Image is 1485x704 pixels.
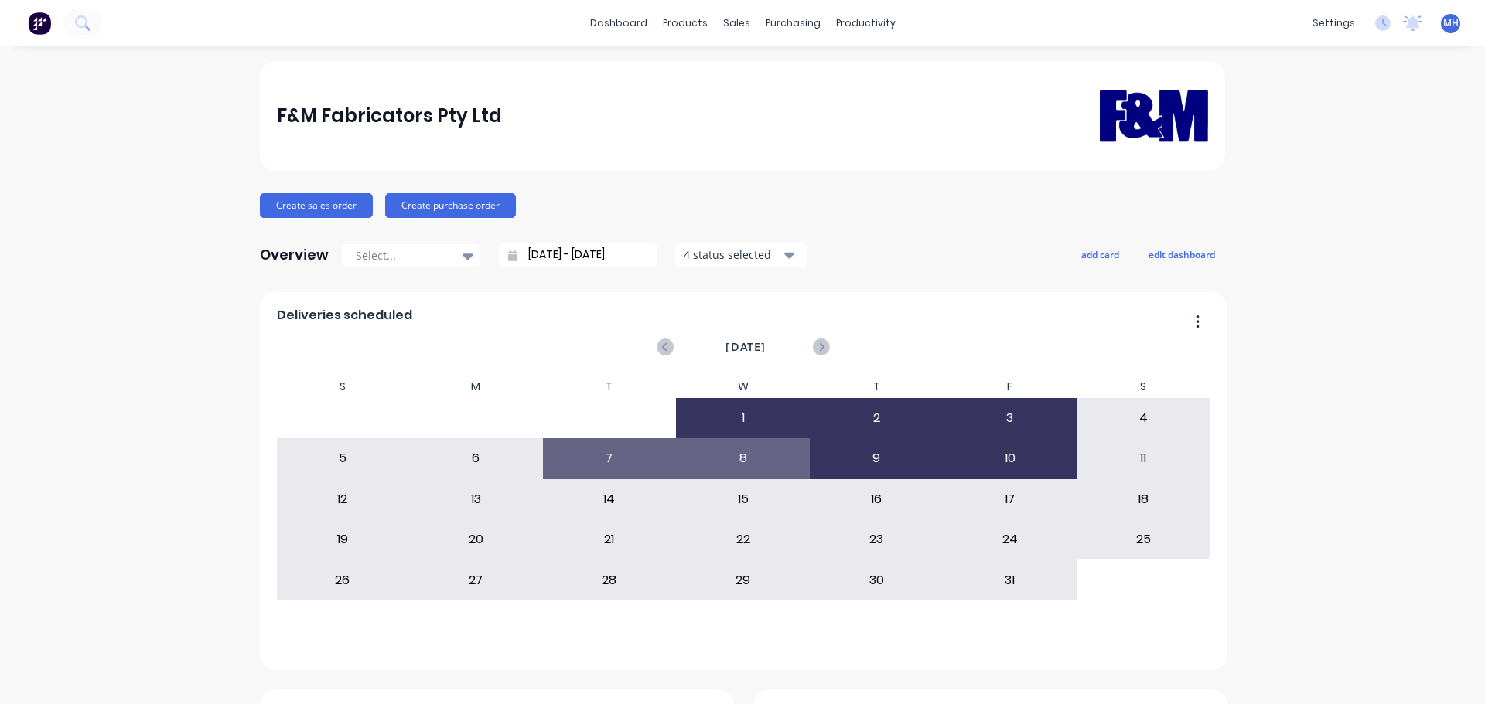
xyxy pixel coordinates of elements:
div: 26 [277,560,409,599]
div: 20 [410,520,542,559]
div: 9 [811,439,943,478]
div: 22 [677,520,809,559]
div: 13 [410,480,542,519]
div: 2 [811,399,943,437]
div: 29 [677,560,809,599]
div: 23 [811,520,943,559]
div: 6 [410,439,542,478]
div: 28 [544,560,676,599]
div: 8 [677,439,809,478]
div: 17 [944,480,1076,519]
div: 15 [677,480,809,519]
span: [DATE] [725,338,766,355]
div: 19 [277,520,409,559]
div: 14 [544,480,676,519]
div: 27 [410,560,542,599]
div: settings [1305,12,1363,35]
img: Factory [28,12,51,35]
div: M [409,376,543,398]
div: 24 [944,520,1076,559]
div: 21 [544,520,676,559]
div: S [276,376,410,398]
div: F [943,376,1077,398]
button: Create purchase order [385,193,516,218]
div: 5 [277,439,409,478]
div: products [655,12,715,35]
div: productivity [828,12,903,35]
button: Create sales order [260,193,373,218]
div: 4 [1077,399,1210,437]
a: dashboard [582,12,655,35]
div: T [543,376,677,398]
div: Overview [260,240,329,270]
div: 10 [944,439,1076,478]
div: 18 [1077,480,1210,519]
div: 1 [677,399,809,437]
div: purchasing [758,12,828,35]
div: T [810,376,944,398]
button: add card [1071,244,1129,264]
button: edit dashboard [1138,244,1225,264]
div: 30 [811,560,943,599]
button: 4 status selected [675,243,807,267]
div: F&M Fabricators Pty Ltd [277,100,502,131]
div: 11 [1077,439,1210,478]
div: 16 [811,480,943,519]
div: W [676,376,810,398]
div: 4 status selected [684,247,781,263]
div: 31 [944,560,1076,599]
div: 3 [944,399,1076,437]
span: MH [1443,16,1459,30]
div: S [1077,376,1210,398]
span: Deliveries scheduled [277,306,412,325]
div: 12 [277,480,409,519]
div: 25 [1077,520,1210,559]
div: sales [715,12,758,35]
img: F&M Fabricators Pty Ltd [1100,67,1208,164]
div: 7 [544,439,676,478]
